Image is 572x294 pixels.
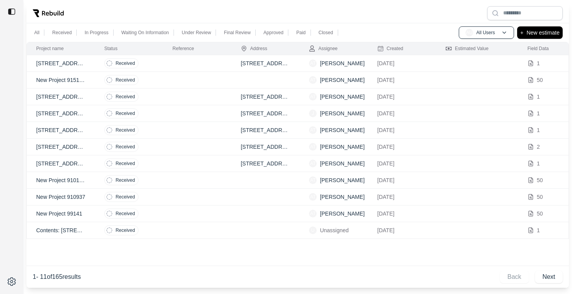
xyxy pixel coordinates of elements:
p: [PERSON_NAME] [320,176,365,184]
p: New Project 9151425 [36,76,86,84]
p: [STREET_ADDRESS][US_STATE][US_STATE]. - Recon [36,143,86,151]
td: [STREET_ADDRESS][US_STATE] [232,155,300,172]
p: Received [116,160,135,167]
div: Assignee [309,45,337,52]
p: [DATE] [377,226,427,234]
p: [DATE] [377,160,427,167]
span: AT [309,93,317,101]
p: 1 - 11 of 165 results [33,272,81,282]
p: [PERSON_NAME] [320,160,365,167]
p: [PERSON_NAME] [320,110,365,117]
button: +New estimate [517,26,563,39]
p: Received [116,144,135,150]
p: Contents: [STREET_ADDRESS] [36,226,86,234]
div: Project name [36,45,64,52]
p: [PERSON_NAME] [320,193,365,201]
p: Approved [263,30,283,36]
td: [STREET_ADDRESS][US_STATE] [232,122,300,139]
p: [DATE] [377,59,427,67]
p: Received [116,94,135,100]
p: 1 [537,110,540,117]
p: 2 [537,143,540,151]
p: Final Review [224,30,251,36]
span: AT [309,193,317,201]
p: 50 [537,193,543,201]
button: Next [535,271,563,283]
p: [DATE] [377,193,427,201]
span: AT [309,76,317,84]
td: [STREET_ADDRESS][US_STATE] [232,55,300,72]
div: Estimated Value [446,45,489,52]
p: [PERSON_NAME] [320,59,365,67]
p: 1 [537,126,540,134]
p: Received [116,127,135,133]
p: [PERSON_NAME] [320,93,365,101]
p: 1 [537,160,540,167]
p: [DATE] [377,176,427,184]
td: [STREET_ADDRESS][US_STATE] [232,89,300,105]
p: + [520,28,523,37]
p: New Project 910937 [36,193,86,201]
p: Waiting On Information [121,30,169,36]
p: [PERSON_NAME] [320,76,365,84]
p: [DATE] [377,126,427,134]
img: toggle sidebar [8,8,16,16]
p: All Users [476,30,495,36]
span: AT [309,143,317,151]
p: Received [116,227,135,233]
p: [STREET_ADDRESS][US_STATE][US_STATE]. [36,59,86,67]
p: 50 [537,176,543,184]
p: [PERSON_NAME] [320,210,365,217]
p: Received [116,60,135,66]
span: AT [309,126,317,134]
p: Received [52,30,72,36]
p: [DATE] [377,76,427,84]
div: Field Data [528,45,549,52]
p: 50 [537,76,543,84]
p: New Project 99141 [36,210,86,217]
p: Under Review [182,30,211,36]
button: AUAll Users [459,26,514,39]
div: Reference [172,45,194,52]
p: Received [116,177,135,183]
p: 1 [537,226,540,234]
p: All [34,30,39,36]
span: U [309,226,317,234]
p: 1 [537,93,540,101]
div: Address [241,45,267,52]
p: [STREET_ADDRESS]. [36,110,86,117]
span: AU [465,29,473,37]
p: 1 [537,59,540,67]
span: J [309,110,317,117]
td: [STREET_ADDRESS] [232,105,300,122]
p: [STREET_ADDRESS][US_STATE][US_STATE]. [36,126,86,134]
p: [DATE] [377,210,427,217]
p: Received [116,210,135,217]
p: Received [116,194,135,200]
p: New Project 9101018 [36,176,86,184]
p: In Progress [84,30,108,36]
td: [STREET_ADDRESS][US_STATE] [232,139,300,155]
div: Created [377,45,404,52]
p: [STREET_ADDRESS][US_STATE][US_STATE]. [36,160,86,167]
p: [DATE] [377,110,427,117]
span: AT [309,160,317,167]
span: AT [309,210,317,217]
span: AT [309,176,317,184]
p: [DATE] [377,93,427,101]
div: Status [104,45,118,52]
p: Received [116,77,135,83]
p: [STREET_ADDRESS][US_STATE][US_STATE]. [36,93,86,101]
p: New estimate [526,28,560,37]
span: AT [309,59,317,67]
p: [PERSON_NAME] [320,126,365,134]
p: Closed [319,30,333,36]
p: Received [116,110,135,117]
p: [DATE] [377,143,427,151]
p: Paid [296,30,305,36]
img: Rebuild [33,9,64,17]
p: Unassigned [320,226,349,234]
p: [PERSON_NAME] [320,143,365,151]
p: 50 [537,210,543,217]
